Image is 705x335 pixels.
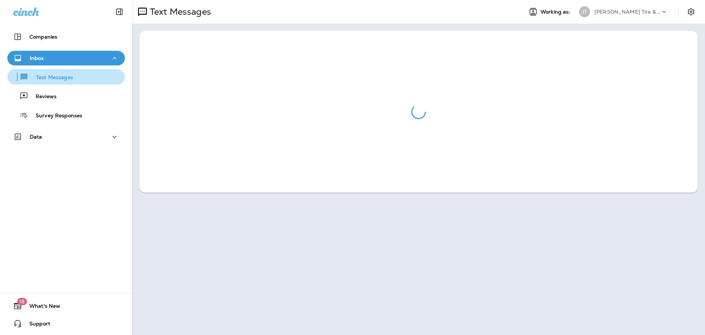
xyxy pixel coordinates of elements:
[594,9,661,15] p: [PERSON_NAME] Tire & Auto
[684,5,698,18] button: Settings
[30,134,42,140] p: Data
[7,51,125,65] button: Inbox
[7,299,125,313] button: 18What's New
[147,6,211,17] p: Text Messages
[540,9,572,15] span: Working as:
[22,321,50,329] span: Support
[28,93,57,100] p: Reviews
[7,129,125,144] button: Data
[7,29,125,44] button: Companies
[22,303,60,312] span: What's New
[109,4,130,19] button: Collapse Sidebar
[29,74,73,81] p: Text Messages
[7,107,125,123] button: Survey Responses
[7,316,125,331] button: Support
[28,113,82,120] p: Survey Responses
[7,88,125,104] button: Reviews
[17,298,27,305] span: 18
[29,34,57,40] p: Companies
[7,69,125,85] button: Text Messages
[30,55,44,61] p: Inbox
[579,6,590,17] div: JT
